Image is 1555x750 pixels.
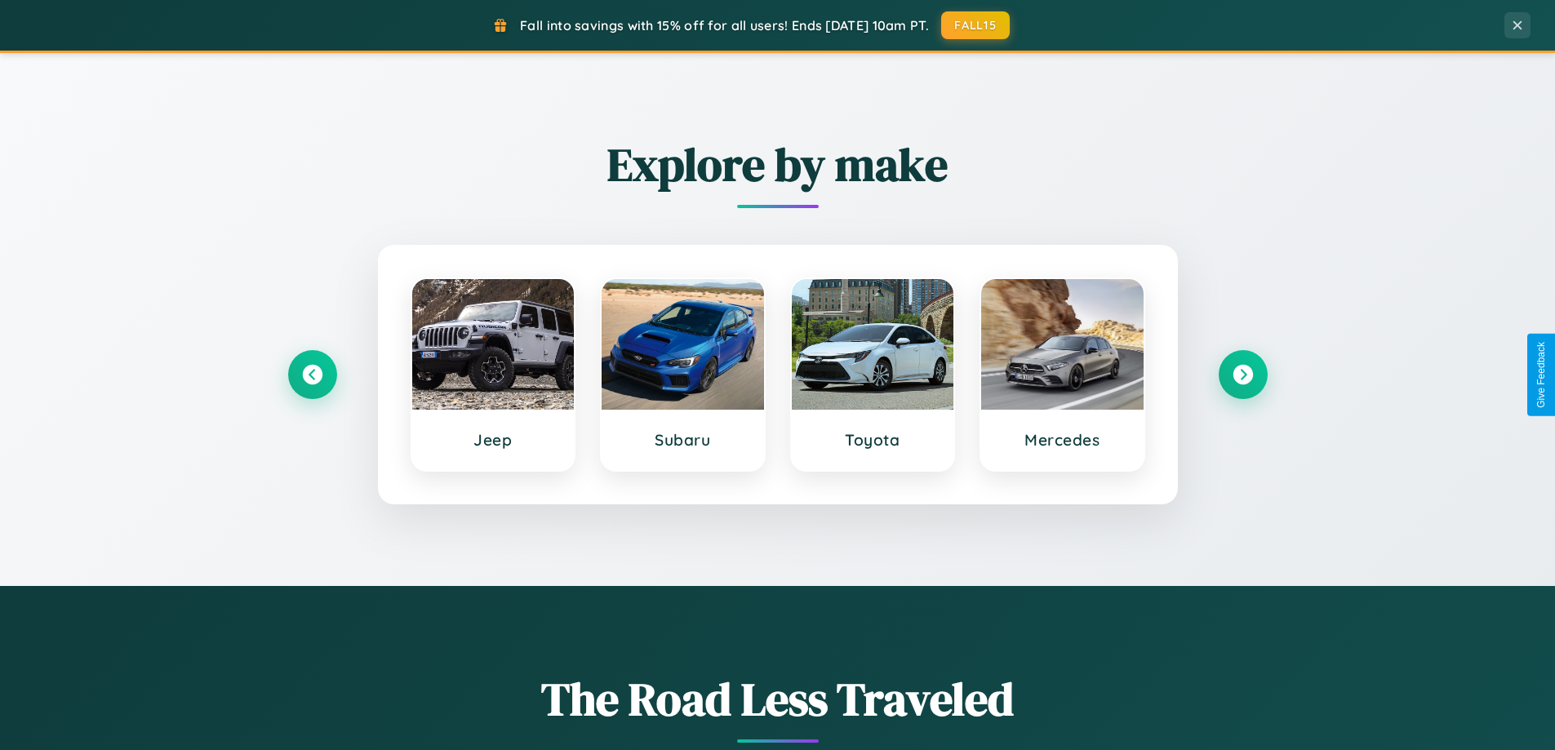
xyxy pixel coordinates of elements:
button: FALL15 [941,11,1010,39]
h3: Toyota [808,430,938,450]
h2: Explore by make [288,133,1268,196]
h3: Mercedes [997,430,1127,450]
span: Fall into savings with 15% off for all users! Ends [DATE] 10am PT. [520,17,929,33]
h1: The Road Less Traveled [288,668,1268,730]
div: Give Feedback [1535,342,1547,408]
h3: Jeep [429,430,558,450]
h3: Subaru [618,430,748,450]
